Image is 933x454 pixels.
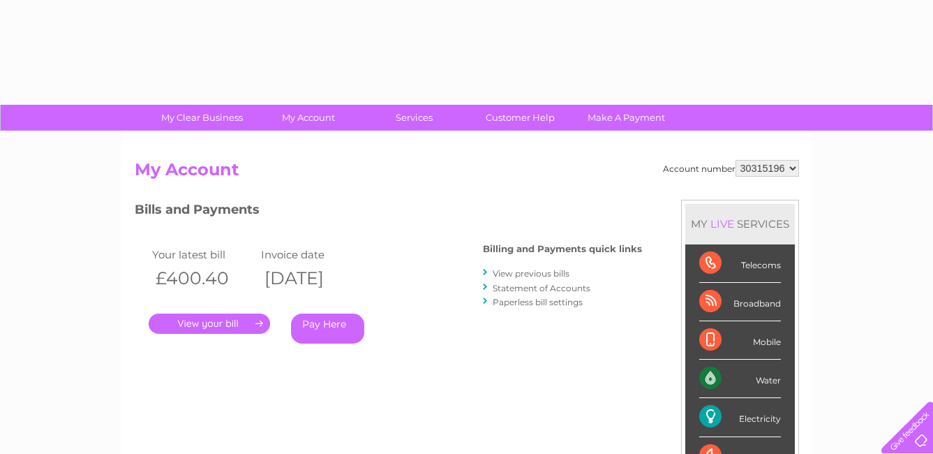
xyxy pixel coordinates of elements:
div: LIVE [708,217,737,230]
div: Mobile [699,321,781,360]
div: Electricity [699,398,781,437]
div: MY SERVICES [685,204,795,244]
a: My Clear Business [144,105,260,131]
a: Statement of Accounts [493,283,590,293]
div: Broadband [699,283,781,321]
h2: My Account [135,160,799,186]
a: Pay Here [291,314,364,344]
a: Customer Help [463,105,578,131]
th: £400.40 [149,264,257,293]
div: Water [699,360,781,398]
a: View previous bills [493,268,569,279]
div: Telecoms [699,244,781,283]
th: [DATE] [257,264,366,293]
div: Account number [663,160,799,177]
td: Invoice date [257,245,366,264]
a: Make A Payment [569,105,684,131]
h3: Bills and Payments [135,200,642,224]
h4: Billing and Payments quick links [483,244,642,254]
a: Paperless bill settings [493,297,583,307]
a: My Account [251,105,366,131]
td: Your latest bill [149,245,257,264]
a: Services [357,105,472,131]
a: . [149,314,270,334]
